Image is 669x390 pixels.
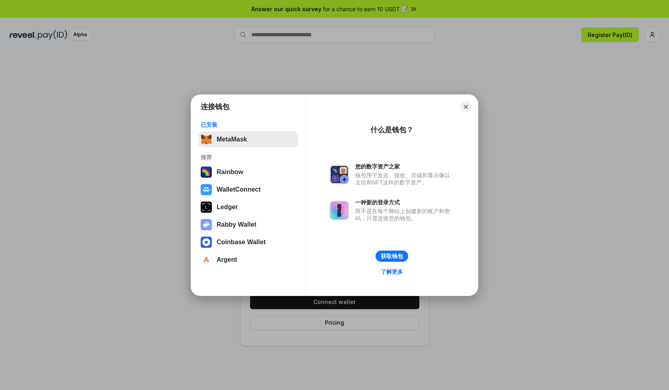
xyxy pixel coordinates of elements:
[198,164,298,180] button: Rainbow
[355,172,454,186] div: 钱包用于发送、接收、存储和显示像以太坊和NFT这样的数字资产。
[198,234,298,250] button: Coinbase Wallet
[217,136,247,143] div: MetaMask
[355,163,454,170] div: 您的数字资产之家
[381,253,403,260] div: 获取钱包
[198,252,298,268] button: Argent
[201,167,212,178] img: svg+xml,%3Csvg%20width%3D%22120%22%20height%3D%22120%22%20viewBox%3D%220%200%20120%20120%22%20fil...
[370,125,413,135] div: 什么是钱包？
[217,204,238,211] div: Ledger
[355,208,454,222] div: 而不是在每个网站上创建新的账户和密码，只需连接您的钱包。
[198,199,298,215] button: Ledger
[376,267,408,277] a: 了解更多
[217,221,256,228] div: Rabby Wallet
[198,217,298,233] button: Rabby Wallet
[217,169,243,176] div: Rainbow
[355,199,454,206] div: 一种新的登录方式
[201,102,229,112] h1: 连接钱包
[201,219,212,230] img: svg+xml,%3Csvg%20xmlns%3D%22http%3A%2F%2Fwww.w3.org%2F2000%2Fsvg%22%20fill%3D%22none%22%20viewBox...
[201,202,212,213] img: svg+xml,%3Csvg%20xmlns%3D%22http%3A%2F%2Fwww.w3.org%2F2000%2Fsvg%22%20width%3D%2228%22%20height%3...
[217,256,237,263] div: Argent
[330,201,349,220] img: svg+xml,%3Csvg%20xmlns%3D%22http%3A%2F%2Fwww.w3.org%2F2000%2Fsvg%22%20fill%3D%22none%22%20viewBox...
[330,165,349,184] img: svg+xml,%3Csvg%20xmlns%3D%22http%3A%2F%2Fwww.w3.org%2F2000%2Fsvg%22%20fill%3D%22none%22%20viewBox...
[376,251,408,262] button: 获取钱包
[217,186,261,193] div: WalletConnect
[201,237,212,248] img: svg+xml,%3Csvg%20width%3D%2228%22%20height%3D%2228%22%20viewBox%3D%220%200%2028%2028%22%20fill%3D...
[198,131,298,147] button: MetaMask
[201,134,212,145] img: svg+xml,%3Csvg%20fill%3D%22none%22%20height%3D%2233%22%20viewBox%3D%220%200%2035%2033%22%20width%...
[217,239,266,246] div: Coinbase Wallet
[201,121,296,128] div: 已安装
[381,268,403,275] div: 了解更多
[460,101,471,112] button: Close
[198,182,298,198] button: WalletConnect
[201,184,212,195] img: svg+xml,%3Csvg%20width%3D%2228%22%20height%3D%2228%22%20viewBox%3D%220%200%2028%2028%22%20fill%3D...
[201,154,296,161] div: 推荐
[201,254,212,265] img: svg+xml,%3Csvg%20width%3D%2228%22%20height%3D%2228%22%20viewBox%3D%220%200%2028%2028%22%20fill%3D...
